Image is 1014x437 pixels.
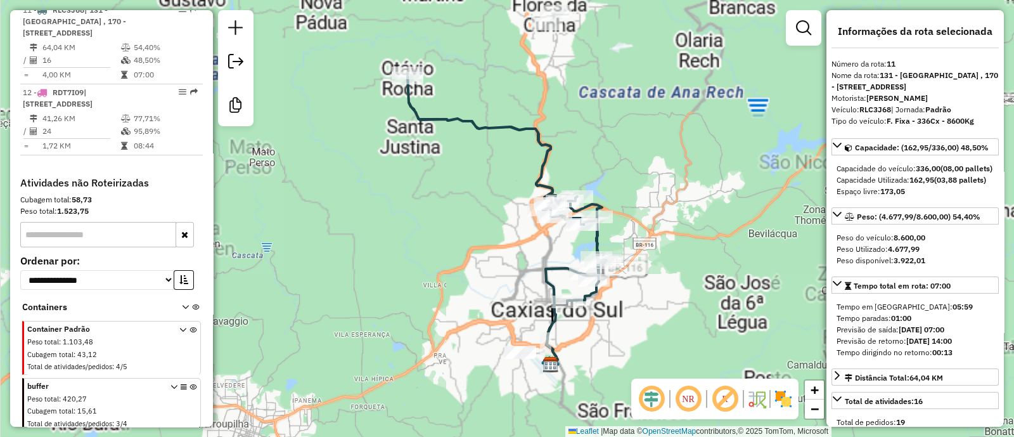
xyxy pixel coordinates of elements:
[891,313,911,323] strong: 01:00
[42,68,120,81] td: 4,00 KM
[20,253,203,268] label: Ordenar por:
[805,381,824,400] a: Zoom in
[27,407,74,415] span: Cubagem total
[831,70,998,91] strong: 131 - [GEOGRAPHIC_DATA] , 170 - [STREET_ADDRESS]
[932,348,953,357] strong: 00:13
[909,175,934,185] strong: 162,95
[504,346,536,358] div: Atividade não roteirizada - OSMAR TRENTIN
[504,346,536,359] div: Atividade não roteirizada - LANCHERIA MAGRAO
[866,93,928,103] strong: [PERSON_NAME]
[42,54,120,67] td: 16
[565,426,831,437] div: Map data © contributors,© 2025 TomTom, Microsoft
[42,41,120,54] td: 64,04 KM
[710,384,740,414] span: Exibir rótulo
[74,407,75,415] span: :
[831,207,999,225] a: Peso: (4.677,99/8.600,00) 54,40%
[531,18,563,30] div: Atividade não roteirizada - PABLO MARIN
[23,125,29,138] td: /
[121,127,131,135] i: % de utilização da cubagem
[568,427,599,436] a: Leaflet
[121,115,131,122] i: % de utilização do peso
[22,301,165,314] span: Containers
[121,56,131,64] i: % de utilização da cubagem
[42,112,120,125] td: 41,26 KM
[837,163,994,174] div: Capacidade do veículo:
[845,396,923,406] span: Total de atividades:
[888,244,920,254] strong: 4.677,99
[896,417,905,427] strong: 19
[190,88,198,96] em: Rota exportada
[179,88,186,96] em: Opções
[831,58,999,70] div: Número da rota:
[74,350,75,359] span: :
[831,227,999,271] div: Peso: (4.677,99/8.600,00) 54,40%
[42,125,120,138] td: 24
[27,350,74,359] span: Cubagem total
[53,88,84,97] span: RDT7I09
[831,277,999,294] a: Tempo total em rota: 07:00
[837,255,994,266] div: Peso disponível:
[121,71,127,79] i: Tempo total em rota
[57,206,89,216] strong: 1.523,75
[23,140,29,152] td: =
[887,59,895,68] strong: 11
[20,194,203,205] div: Cubagem total:
[837,347,994,358] div: Tempo dirigindo no retorno:
[811,401,819,417] span: −
[116,419,127,428] span: 3/4
[27,381,164,392] span: buffer
[831,158,999,202] div: Capacidade: (162,95/336,00) 48,50%
[925,105,951,114] strong: Padrão
[30,44,37,51] i: Distância Total
[77,350,97,359] span: 43,12
[636,384,667,414] span: Ocultar deslocamento
[934,175,986,185] strong: (03,88 pallets)
[894,256,925,265] strong: 3.922,01
[540,5,572,18] div: Atividade não roteirizada - SUPERMERCADO VERMELH
[72,195,92,204] strong: 58,73
[837,186,994,197] div: Espaço livre:
[859,105,891,114] strong: RLC3J68
[831,138,999,155] a: Capacidade: (162,95/336,00) 48,50%
[112,362,114,371] span: :
[837,174,994,186] div: Capacidade Utilizada:
[59,337,61,346] span: :
[857,212,980,221] span: Peso: (4.677,99/8.600,00) 54,40%
[906,336,952,346] strong: [DATE] 14:00
[53,5,84,15] span: RLC3J68
[643,427,696,436] a: OpenStreetMap
[63,395,87,403] span: 420,27
[23,88,93,108] span: 12 -
[223,15,248,44] a: Nova sessão e pesquisa
[837,301,994,313] div: Tempo em [GEOGRAPHIC_DATA]:
[831,392,999,409] a: Total de atividades:16
[20,205,203,217] div: Peso total:
[27,323,164,335] span: Container Padrão
[747,389,767,409] img: Fluxo de ruas
[831,296,999,363] div: Tempo total em rota: 07:00
[831,104,999,115] div: Veículo:
[121,142,127,150] i: Tempo total em rota
[536,197,567,210] div: Atividade não roteirizada - DANIEL FARIAS
[27,419,112,428] span: Total de atividades/pedidos
[30,115,37,122] i: Distância Total
[42,140,120,152] td: 1,72 KM
[837,417,994,428] div: Total de pedidos:
[23,5,126,37] span: | 131 - [GEOGRAPHIC_DATA] , 170 - [STREET_ADDRESS]
[30,56,37,64] i: Total de Atividades
[578,274,610,287] div: Atividade não roteirizada - SUPERMERCADO SAVI LT
[23,54,29,67] td: /
[181,384,187,431] i: Opções
[831,93,999,104] div: Motorista:
[831,412,999,433] div: Total de atividades:16
[116,362,127,371] span: 4/5
[831,70,999,93] div: Nome da rota:
[837,336,994,347] div: Previsão de retorno:
[673,384,703,414] span: Ocultar NR
[23,5,126,37] span: 11 -
[542,356,559,373] img: CDD Caxias
[831,369,999,386] a: Distância Total:64,04 KM
[541,355,558,372] img: ZUMPY
[223,93,248,121] a: Criar modelo
[940,164,992,173] strong: (08,00 pallets)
